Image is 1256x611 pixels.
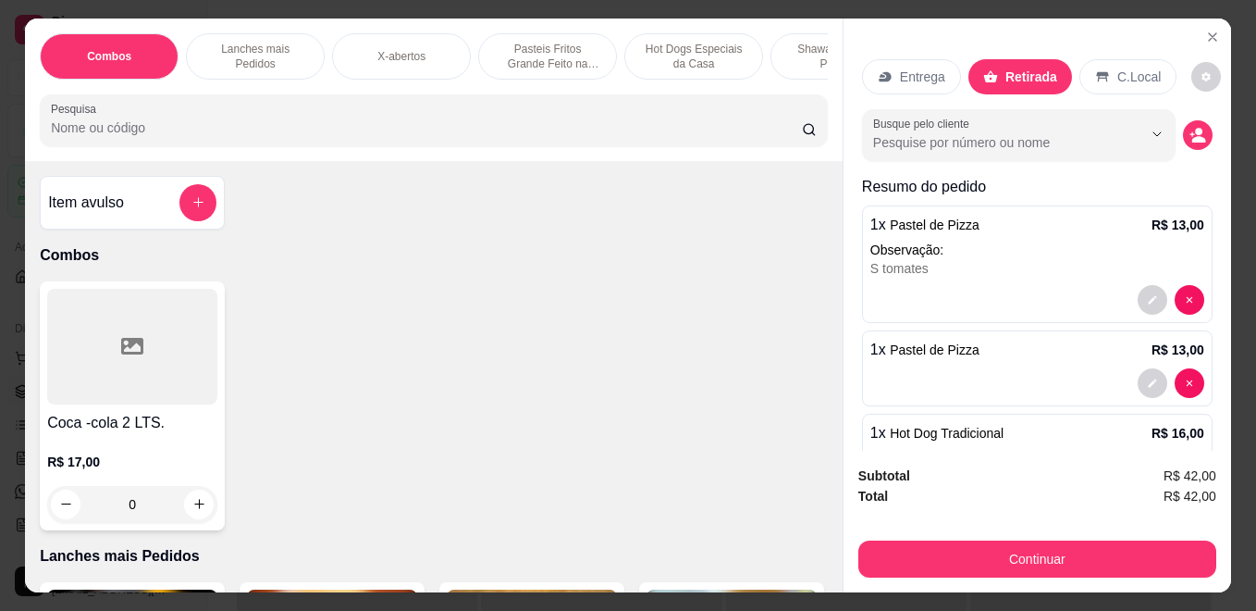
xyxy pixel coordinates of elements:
strong: Subtotal [858,468,910,483]
p: Observação: [870,449,1204,468]
p: Lanches mais Pedidos [202,42,309,71]
p: Shawarmas mais Pedidos [786,42,893,71]
div: S tomates [870,259,1204,278]
input: Busque pelo cliente [873,133,1113,152]
span: Pastel de Pizza [890,218,979,232]
span: R$ 42,00 [1164,486,1216,506]
button: Continuar [858,541,1216,578]
p: Combos [40,244,828,267]
button: decrease-product-quantity [1191,62,1221,92]
button: add-separate-item [179,184,216,221]
strong: Total [858,489,888,504]
h4: Item avulso [48,192,124,214]
label: Pesquisa [51,101,103,117]
p: 1 x [870,422,1004,444]
p: X-abertos [377,49,425,64]
input: Pesquisa [51,118,802,137]
p: R$ 16,00 [1151,424,1204,443]
p: R$ 13,00 [1151,341,1204,359]
p: R$ 13,00 [1151,216,1204,234]
span: R$ 42,00 [1164,466,1216,486]
p: Lanches mais Pedidos [40,545,828,567]
p: Hot Dogs Especiais da Casa [640,42,747,71]
label: Busque pelo cliente [873,116,976,131]
button: decrease-product-quantity [1183,120,1213,150]
span: Pastel de Pizza [890,343,979,357]
p: C.Local [1117,68,1161,86]
h4: Coca -cola 2 LTS. [47,412,217,434]
p: Resumo do pedido [862,176,1213,198]
p: Observação: [870,241,1204,259]
p: 1 x [870,214,979,236]
button: decrease-product-quantity [1175,285,1204,315]
button: increase-product-quantity [184,490,214,519]
p: 1 x [870,339,979,361]
p: Combos [87,49,131,64]
p: R$ 17,00 [47,453,217,471]
span: Hot Dog Tradicional [890,426,1004,441]
button: decrease-product-quantity [1175,368,1204,398]
p: Entrega [900,68,945,86]
p: Retirada [1005,68,1057,86]
button: decrease-product-quantity [1138,285,1167,315]
button: Show suggestions [1142,119,1172,149]
button: decrease-product-quantity [1138,368,1167,398]
button: decrease-product-quantity [51,490,80,519]
button: Close [1198,22,1227,52]
p: Pasteis Fritos Grande Feito na Hora [494,42,601,71]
